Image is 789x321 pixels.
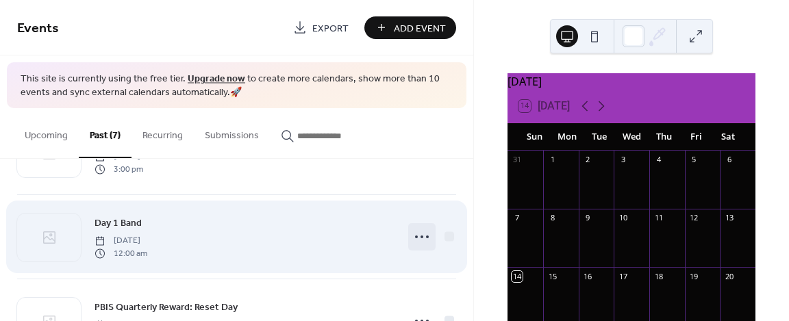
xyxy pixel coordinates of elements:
[583,271,593,281] div: 16
[95,163,143,175] span: 3:00 pm
[95,300,238,315] span: PBIS Quarterly Reward: Reset Day
[653,155,664,165] div: 4
[283,16,359,39] a: Export
[512,213,522,223] div: 7
[17,15,59,42] span: Events
[95,215,142,231] a: Day 1 Band
[21,73,453,99] span: This site is currently using the free tier. to create more calendars, show more than 10 events an...
[508,73,755,90] div: [DATE]
[14,108,79,157] button: Upcoming
[512,271,522,281] div: 14
[616,123,648,151] div: Wed
[618,155,628,165] div: 3
[689,213,699,223] div: 12
[394,21,446,36] span: Add Event
[724,213,734,223] div: 13
[618,213,628,223] div: 10
[618,271,628,281] div: 17
[583,123,615,151] div: Tue
[680,123,712,151] div: Fri
[547,213,558,223] div: 8
[653,213,664,223] div: 11
[312,21,349,36] span: Export
[583,155,593,165] div: 2
[95,247,147,259] span: 12:00 am
[712,123,744,151] div: Sat
[95,299,238,315] a: PBIS Quarterly Reward: Reset Day
[131,108,194,157] button: Recurring
[95,235,147,247] span: [DATE]
[689,155,699,165] div: 5
[188,70,245,88] a: Upgrade now
[364,16,456,39] button: Add Event
[194,108,270,157] button: Submissions
[547,155,558,165] div: 1
[512,155,522,165] div: 31
[79,108,131,158] button: Past (7)
[95,216,142,231] span: Day 1 Band
[551,123,583,151] div: Mon
[648,123,680,151] div: Thu
[583,213,593,223] div: 9
[547,271,558,281] div: 15
[518,123,551,151] div: Sun
[724,271,734,281] div: 20
[653,271,664,281] div: 18
[724,155,734,165] div: 6
[689,271,699,281] div: 19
